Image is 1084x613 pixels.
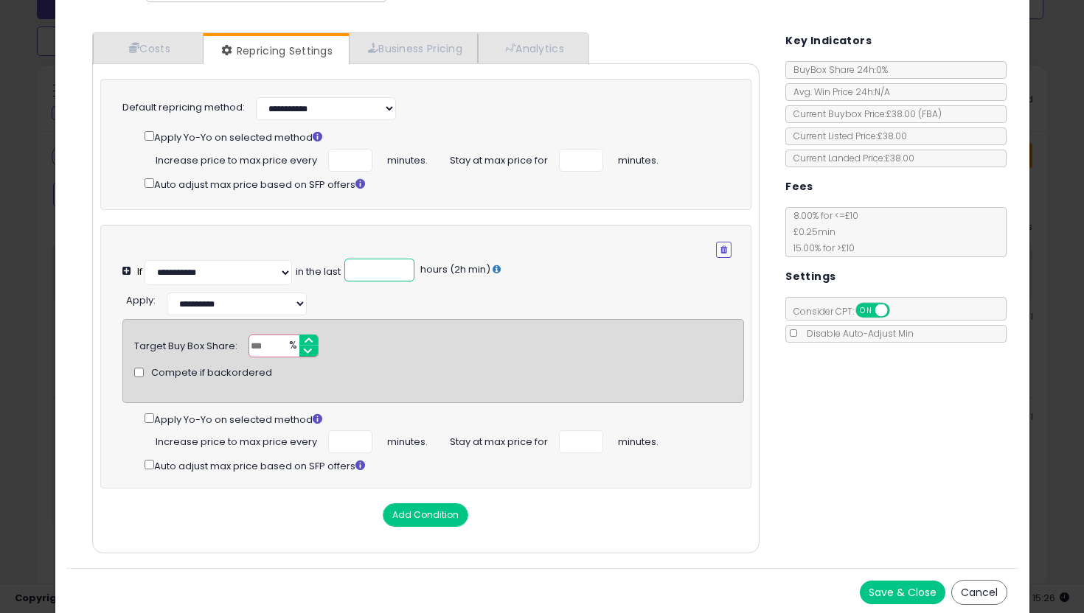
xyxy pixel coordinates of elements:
div: Apply Yo-Yo on selected method [145,128,732,145]
span: % [280,335,304,357]
div: Target Buy Box Share: [134,334,237,354]
span: £38.00 [886,108,942,120]
span: Apply [126,293,153,307]
span: Current Landed Price: £38.00 [786,152,914,164]
span: minutes. [618,149,659,168]
span: 8.00 % for <= £10 [786,209,858,254]
span: hours (2h min) [418,262,490,276]
span: OFF [888,304,911,317]
button: Cancel [951,580,1007,605]
div: Auto adjust max price based on SFP offers [145,457,745,474]
span: Stay at max price for [450,149,548,168]
span: minutes. [387,149,428,168]
span: Increase price to max price every [156,430,317,449]
a: Analytics [478,33,587,63]
span: 15.00 % for > £10 [786,242,855,254]
span: Disable Auto-Adjust Min [799,327,914,340]
label: Default repricing method: [122,101,245,115]
h5: Key Indicators [785,32,872,50]
div: Apply Yo-Yo on selected method [145,410,745,427]
i: Remove Condition [720,245,727,254]
div: Auto adjust max price based on SFP offers [145,175,732,192]
a: Business Pricing [349,33,478,63]
span: minutes. [618,430,659,449]
span: minutes. [387,430,428,449]
button: Save & Close [860,581,945,604]
div: : [126,289,156,308]
span: ON [857,304,875,317]
a: Costs [93,33,204,63]
span: Consider CPT: [786,305,909,318]
span: Avg. Win Price 24h: N/A [786,85,890,98]
span: ( FBA ) [918,108,942,120]
span: Compete if backordered [151,366,272,380]
span: Current Buybox Price: [786,108,942,120]
span: Stay at max price for [450,430,548,449]
span: BuyBox Share 24h: 0% [786,63,888,76]
span: Current Listed Price: £38.00 [786,130,907,142]
button: Add Condition [383,503,468,527]
h5: Settings [785,267,835,286]
span: £0.25 min [786,225,835,238]
a: Repricing Settings [204,36,348,66]
span: Increase price to max price every [156,149,317,168]
h5: Fees [785,178,813,196]
div: in the last [296,265,341,279]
